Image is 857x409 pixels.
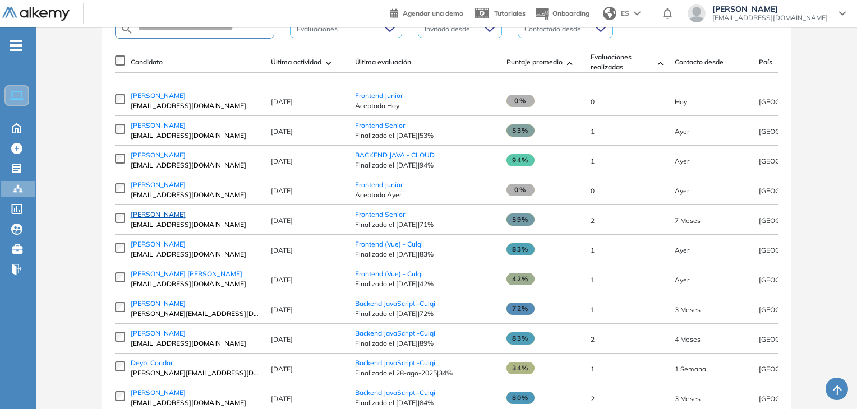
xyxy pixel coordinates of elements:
[634,11,641,16] img: arrow
[759,305,829,314] span: [GEOGRAPHIC_DATA]
[591,335,595,343] span: 2
[271,305,293,314] span: [DATE]
[675,97,687,106] span: 11-sep-2025
[355,279,495,289] span: Finalizado el [DATE] | 42%
[675,246,689,254] span: 10-sep-2025
[506,57,563,67] span: Puntaje promedio
[591,97,595,106] span: 0
[131,269,260,279] a: [PERSON_NAME] [PERSON_NAME]
[355,398,495,408] span: Finalizado el [DATE] | 84%
[506,184,535,196] span: 0%
[355,121,405,129] span: Frontend Senior
[591,157,595,165] span: 1
[355,131,495,141] span: Finalizado el [DATE] | 53%
[271,57,321,67] span: Última actividad
[131,249,260,259] span: [EMAIL_ADDRESS][DOMAIN_NAME]
[759,97,829,106] span: [GEOGRAPHIC_DATA]
[355,57,411,67] span: Última evaluación
[675,394,701,403] span: 07-jun-2025
[131,150,260,160] a: [PERSON_NAME]
[271,157,293,165] span: [DATE]
[271,127,293,136] span: [DATE]
[131,358,260,368] a: Deybi Condor
[355,190,495,200] span: Aceptado Ayer
[271,335,293,343] span: [DATE]
[355,269,423,278] a: Frontend (Vue) - Culqi
[131,120,260,131] a: [PERSON_NAME]
[355,299,435,308] a: Backend JavaScript -Culqi
[506,303,535,315] span: 72%
[759,276,829,284] span: [GEOGRAPHIC_DATA]
[591,127,595,136] span: 1
[675,187,689,195] span: 10-sep-2025
[759,365,829,373] span: [GEOGRAPHIC_DATA]
[355,210,405,219] a: Frontend Senior
[603,7,616,20] img: world
[355,240,423,248] span: Frontend (Vue) - Culqi
[759,127,829,136] span: [GEOGRAPHIC_DATA]
[355,160,495,170] span: Finalizado el [DATE] | 94%
[591,394,595,403] span: 2
[355,309,495,319] span: Finalizado el [DATE] | 72%
[591,216,595,225] span: 2
[355,91,403,100] a: Frontend Junior
[131,309,260,319] span: [PERSON_NAME][EMAIL_ADDRESS][DOMAIN_NAME]
[131,328,260,338] a: [PERSON_NAME]
[131,299,260,309] a: [PERSON_NAME]
[675,305,701,314] span: 10-jun-2025
[535,2,589,26] button: Onboarding
[675,335,701,343] span: 24-abr-2025
[759,57,772,67] span: País
[355,101,495,111] span: Aceptado Hoy
[271,187,293,195] span: [DATE]
[271,365,293,373] span: [DATE]
[591,365,595,373] span: 1
[712,13,828,22] span: [EMAIL_ADDRESS][DOMAIN_NAME]
[131,121,186,129] span: [PERSON_NAME]
[355,359,435,367] a: Backend JavaScript -Culqi
[326,62,331,65] img: [missing "en.ARROW_ALT" translation]
[506,213,535,226] span: 59%
[131,329,186,337] span: [PERSON_NAME]
[355,329,435,337] a: Backend JavaScript -Culqi
[131,210,260,220] a: [PERSON_NAME]
[131,269,242,278] span: [PERSON_NAME] [PERSON_NAME]
[131,338,260,348] span: [EMAIL_ADDRESS][DOMAIN_NAME]
[506,124,535,137] span: 53%
[131,210,186,219] span: [PERSON_NAME]
[675,276,689,284] span: 10-sep-2025
[675,57,724,67] span: Contacto desde
[131,101,260,111] span: [EMAIL_ADDRESS][DOMAIN_NAME]
[131,220,260,230] span: [EMAIL_ADDRESS][DOMAIN_NAME]
[506,392,535,404] span: 80%
[658,62,664,65] img: [missing "en.ARROW_ALT" translation]
[591,187,595,195] span: 0
[506,154,535,166] span: 94%
[567,62,573,65] img: [missing "en.ARROW_ALT" translation]
[506,95,535,107] span: 0%
[355,180,403,189] a: Frontend Junior
[131,91,260,101] a: [PERSON_NAME]
[675,216,701,225] span: 07-feb-2025
[131,151,186,159] span: [PERSON_NAME]
[390,6,463,19] a: Agendar una demo
[271,276,293,284] span: [DATE]
[712,4,828,13] span: [PERSON_NAME]
[355,249,495,259] span: Finalizado el [DATE] | 83%
[2,7,70,21] img: Logo
[131,368,260,378] span: [PERSON_NAME][EMAIL_ADDRESS][DOMAIN_NAME]
[131,190,260,200] span: [EMAIL_ADDRESS][DOMAIN_NAME]
[506,243,535,255] span: 83%
[759,335,829,343] span: [GEOGRAPHIC_DATA]
[591,276,595,284] span: 1
[355,368,495,378] span: Finalizado el 28-ago-2025 | 34%
[355,151,435,159] a: BACKEND JAVA - CLOUD
[621,8,629,18] span: ES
